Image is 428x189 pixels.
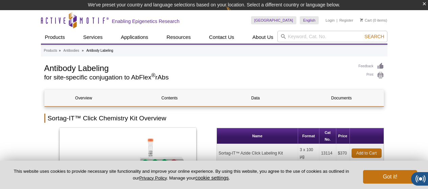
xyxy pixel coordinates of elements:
[151,72,155,78] sup: ®
[205,31,238,44] a: Contact Us
[41,31,69,44] a: Products
[11,168,352,181] p: This website uses cookies to provide necessary site functionality and improve your online experie...
[45,90,123,106] a: Overview
[44,63,352,73] h1: Antibody Labeling
[352,148,382,158] a: Add to Cart
[300,16,319,24] a: English
[248,31,277,44] a: About Us
[117,31,152,44] a: Applications
[44,48,57,54] a: Products
[298,144,319,163] td: 3 x 100 µg
[86,49,113,52] li: Antibody Labeling
[162,31,195,44] a: Resources
[226,5,244,21] img: Change Here
[139,175,166,181] a: Privacy Policy
[359,72,384,79] a: Print
[360,16,387,24] li: (0 items)
[360,18,372,23] a: Cart
[63,48,79,54] a: Antibodies
[319,128,336,144] th: Cat No.
[336,144,350,163] td: $370
[217,128,298,144] th: Name
[319,144,336,163] td: 13114
[363,170,417,184] button: Got it!
[44,74,352,80] h2: for site-specific conjugation to AbFlex rAbs
[251,16,297,24] a: [GEOGRAPHIC_DATA]
[362,33,386,40] button: Search
[298,128,319,144] th: Format
[131,90,209,106] a: Contents
[336,128,350,144] th: Price
[217,144,298,163] td: Sortag-IT™ Azide Click Labeling Kit
[59,49,61,52] li: »
[82,49,84,52] li: »
[277,31,387,42] input: Keyword, Cat. No.
[195,175,229,181] button: cookie settings
[337,16,338,24] li: |
[217,90,295,106] a: Data
[339,18,353,23] a: Register
[79,31,107,44] a: Services
[359,63,384,70] a: Feedback
[112,18,180,24] h2: Enabling Epigenetics Research
[360,18,363,22] img: Your Cart
[302,90,381,106] a: Documents
[325,18,335,23] a: Login
[364,34,384,39] span: Search
[44,114,384,123] h2: Sortag-IT™ Click Chemistry Kit Overview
